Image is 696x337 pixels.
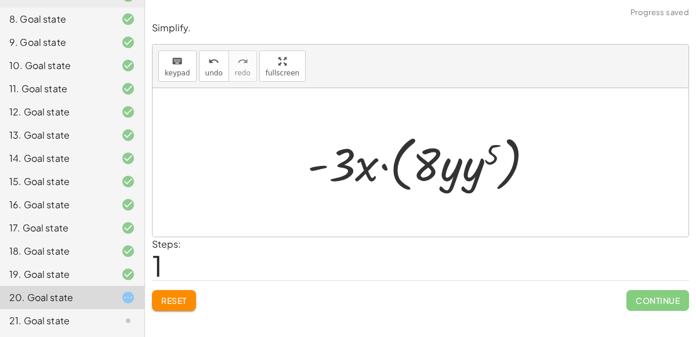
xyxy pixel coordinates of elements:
span: Progress saved [630,7,689,19]
button: Reset [152,290,196,311]
span: Reset [161,295,187,306]
label: Steps: [152,238,181,250]
div: 18. Goal state [9,244,103,258]
i: Task finished and correct. [121,175,135,189]
i: Task not started. [121,314,135,328]
div: 9. Goal state [9,35,103,49]
div: 17. Goal state [9,221,103,235]
button: fullscreen [259,50,306,82]
div: 12. Goal state [9,105,103,119]
div: 8. Goal state [9,12,103,26]
i: Task finished and correct. [121,82,135,96]
i: Task finished and correct. [121,151,135,165]
button: keyboardkeypad [158,50,197,82]
span: 1 [152,248,162,283]
div: 20. Goal state [9,291,103,305]
i: Task finished and correct. [121,221,135,235]
i: Task finished and correct. [121,244,135,258]
i: Task finished and correct. [121,105,135,119]
span: undo [205,69,223,77]
i: redo [237,55,248,68]
div: 19. Goal state [9,267,103,281]
div: 10. Goal state [9,59,103,73]
i: undo [208,55,219,68]
div: 11. Goal state [9,82,103,96]
i: Task started. [121,291,135,305]
span: keypad [165,69,190,77]
div: 16. Goal state [9,198,103,212]
div: 13. Goal state [9,128,103,142]
div: 14. Goal state [9,151,103,165]
i: Task finished and correct. [121,267,135,281]
i: Task finished and correct. [121,12,135,26]
i: Task finished and correct. [121,59,135,73]
i: Task finished and correct. [121,198,135,212]
button: redoredo [229,50,257,82]
button: undoundo [199,50,229,82]
i: keyboard [172,55,183,68]
div: 21. Goal state [9,314,103,328]
div: 15. Goal state [9,175,103,189]
i: Task finished and correct. [121,128,135,142]
p: Simplify. [152,21,689,35]
i: Task finished and correct. [121,35,135,49]
span: fullscreen [266,69,299,77]
span: redo [235,69,251,77]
